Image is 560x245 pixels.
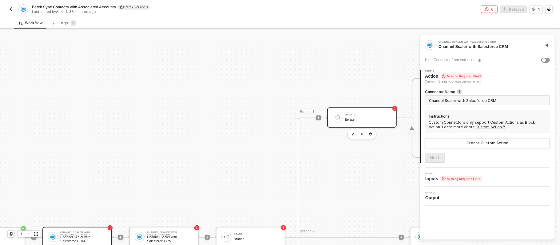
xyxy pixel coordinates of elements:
span: Missing Required Field [441,176,482,181]
div: Branch [234,233,280,235]
span: icon-minus [27,232,30,236]
img: integration-icon [21,6,26,12]
a: Custom Action↗ [475,125,505,129]
div: Create Custom Action [467,141,508,146]
span: icon-error-page [485,7,489,11]
div: 1 [538,7,540,12]
div: Step 1Action Missing Required FieldCustom - Create your own custom actionConnector Nameicon-infoI... [420,70,555,163]
span: Inputs [425,176,482,182]
span: icon-error-page [108,225,113,230]
button: copy-block [358,130,366,138]
div: Step 2Inputs Missing Required Field [420,173,555,182]
label: Connector Name [425,89,550,94]
span: icon-error-page [194,225,199,230]
div: Iterate [345,118,391,122]
div: Iterate [345,114,391,116]
img: back [9,7,14,12]
span: icon-error-page [392,106,397,111]
div: Channel Scaler with Salesforce CRM [147,231,193,234]
span: icon-play [19,232,23,236]
button: Create Custom Action [425,138,550,148]
div: Channel Scaler with Salesforce CRM [147,235,193,243]
img: icon [335,115,340,120]
img: icon [137,234,142,240]
button: back [7,6,15,13]
span: icon-play [399,235,403,239]
input: Enter description [429,97,545,104]
img: integration-icon [427,42,433,48]
span: Step 1 [425,70,482,72]
div: Logs [53,20,77,26]
button: 1 [529,6,543,13]
span: Output [425,195,442,201]
button: edit-cred [350,130,357,138]
span: Action [425,73,482,79]
img: icon-info [457,89,462,94]
div: Last edited by - 36 minutes ago [32,10,280,14]
span: Step 2 [425,173,482,175]
span: icon-versioning [532,7,536,11]
span: icon-success-page [21,226,26,231]
div: Instructions [429,114,546,119]
div: Hide Connector from end-users [425,57,476,63]
span: Batch Sync Contacts with Associated Accounts [32,4,116,10]
div: Branch 2 [300,228,337,235]
div: Draft • Version 1 [118,5,149,10]
span: Missing Required Field [441,73,482,79]
span: icon-error-page [281,225,286,230]
div: Custom Connectors only support Custom Actions as Block Action. Learn more about [429,120,546,130]
div: Branch 1 [300,109,337,115]
div: Channel Scaler with Salesforce CRM [439,41,531,43]
div: Channel Scaler with Salesforce CRM #2 [60,231,106,234]
img: edit-cred [352,133,355,136]
div: Branch [234,237,280,241]
div: Channel Scaler with Salesforce CRM [439,44,534,49]
img: icon [50,234,56,240]
span: icon-settings [547,7,551,11]
span: Step 3 [425,192,442,194]
span: icon-play [317,116,320,120]
button: Next [425,153,445,163]
span: icon-edit [120,5,123,9]
span: icon-expand [34,232,38,236]
sup: 0 [70,20,77,26]
span: icon-collapse-right [544,43,548,47]
div: Workflow [19,21,43,25]
img: icon [418,234,423,240]
div: Custom - Create your own custom action [425,79,482,84]
img: icon-info [478,59,481,62]
span: icon-play [205,235,209,239]
button: 6 [481,6,498,13]
span: icon-play [119,235,122,239]
img: copy-block [361,133,363,135]
div: Channel Scaler with Salesforce CRM [60,235,106,243]
img: icon [224,234,229,240]
div: 6 [491,7,494,12]
button: Release [500,6,527,13]
span: Ankit B [56,10,68,14]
